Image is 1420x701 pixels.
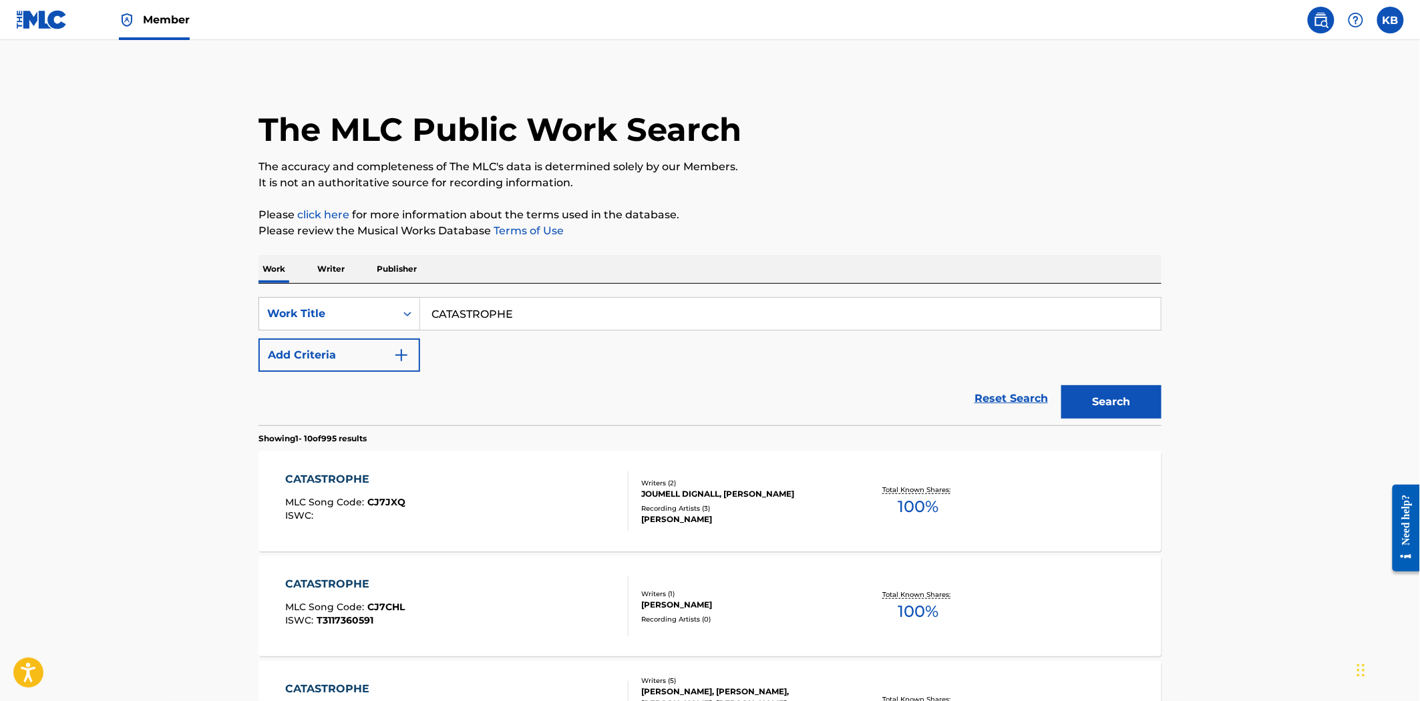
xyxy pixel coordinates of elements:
[258,207,1162,223] p: Please for more information about the terms used in the database.
[258,255,289,283] p: Work
[16,10,67,29] img: MLC Logo
[258,556,1162,656] a: CATASTROPHEMLC Song Code:CJ7CHLISWC:T3117360591Writers (1)[PERSON_NAME]Recording Artists (0)Total...
[286,496,368,508] span: MLC Song Code :
[882,485,954,495] p: Total Known Shares:
[1377,7,1404,33] div: User Menu
[641,676,843,686] div: Writers ( 5 )
[258,433,367,445] p: Showing 1 - 10 of 995 results
[898,495,938,519] span: 100 %
[373,255,421,283] p: Publisher
[297,208,349,221] a: click here
[491,224,564,237] a: Terms of Use
[258,451,1162,551] a: CATASTROPHEMLC Song Code:CJ7JXQISWC:Writers (2)JOUMELL DIGNALL, [PERSON_NAME]Recording Artists (3...
[1383,475,1420,582] iframe: Resource Center
[258,338,420,372] button: Add Criteria
[313,255,349,283] p: Writer
[1061,385,1162,419] button: Search
[143,12,190,27] span: Member
[641,599,843,611] div: [PERSON_NAME]
[317,614,374,626] span: T3117360591
[1357,650,1365,690] div: Drag
[286,509,317,521] span: ISWC :
[1343,7,1369,33] div: Help
[641,589,843,599] div: Writers ( 1 )
[641,513,843,525] div: [PERSON_NAME]
[267,306,387,322] div: Work Title
[286,614,317,626] span: ISWC :
[898,600,938,624] span: 100 %
[368,496,406,508] span: CJ7JXQ
[286,471,406,487] div: CATASTROPHE
[1308,7,1335,33] a: Public Search
[119,12,135,28] img: Top Rightsholder
[1353,637,1420,701] iframe: Chat Widget
[882,590,954,600] p: Total Known Shares:
[258,159,1162,175] p: The accuracy and completeness of The MLC's data is determined solely by our Members.
[286,576,405,592] div: CATASTROPHE
[286,681,413,697] div: CATASTROPHE
[1348,12,1364,28] img: help
[258,109,741,150] h1: The MLC Public Work Search
[968,384,1055,413] a: Reset Search
[641,478,843,488] div: Writers ( 2 )
[641,503,843,513] div: Recording Artists ( 3 )
[641,614,843,624] div: Recording Artists ( 0 )
[393,347,409,363] img: 9d2ae6d4665cec9f34b9.svg
[258,175,1162,191] p: It is not an authoritative source for recording information.
[1313,12,1329,28] img: search
[258,223,1162,239] p: Please review the Musical Works Database
[258,297,1162,425] form: Search Form
[286,601,368,613] span: MLC Song Code :
[368,601,405,613] span: CJ7CHL
[641,488,843,500] div: JOUMELL DIGNALL, [PERSON_NAME]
